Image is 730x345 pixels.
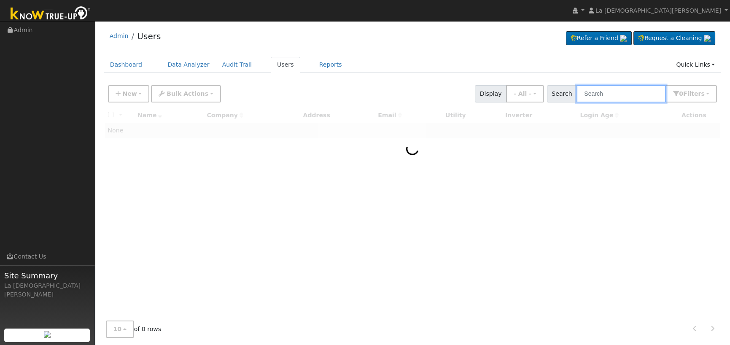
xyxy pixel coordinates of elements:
[566,31,632,46] a: Refer a Friend
[216,57,258,73] a: Audit Trail
[704,35,711,42] img: retrieve
[665,85,717,102] button: 0Filters
[4,281,90,299] div: La [DEMOGRAPHIC_DATA][PERSON_NAME]
[108,85,150,102] button: New
[701,90,704,97] span: s
[137,31,161,41] a: Users
[683,90,705,97] span: Filter
[44,331,51,338] img: retrieve
[151,85,221,102] button: Bulk Actions
[106,321,134,338] button: 10
[122,90,137,97] span: New
[547,85,577,102] span: Search
[670,57,721,73] a: Quick Links
[620,35,627,42] img: retrieve
[313,57,348,73] a: Reports
[576,85,666,102] input: Search
[4,270,90,281] span: Site Summary
[161,57,216,73] a: Data Analyzer
[6,5,95,24] img: Know True-Up
[506,85,544,102] button: - All -
[113,326,122,332] span: 10
[475,85,506,102] span: Display
[633,31,715,46] a: Request a Cleaning
[106,321,162,338] span: of 0 rows
[104,57,149,73] a: Dashboard
[167,90,208,97] span: Bulk Actions
[271,57,300,73] a: Users
[110,32,129,39] a: Admin
[595,7,721,14] span: La [DEMOGRAPHIC_DATA][PERSON_NAME]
